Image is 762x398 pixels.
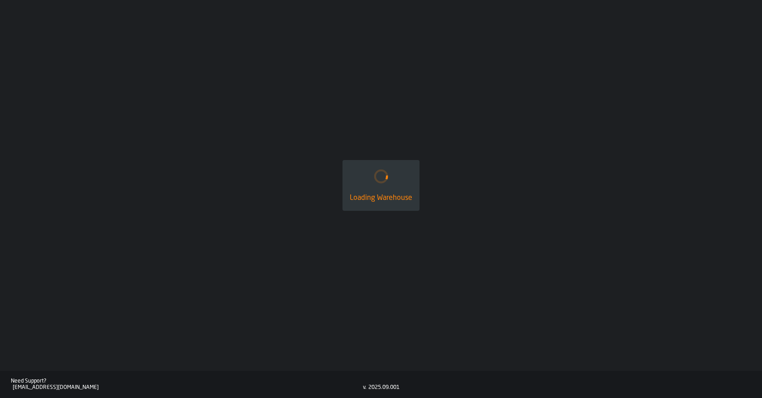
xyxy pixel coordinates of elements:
[11,378,363,391] a: Need Support?[EMAIL_ADDRESS][DOMAIN_NAME]
[13,384,363,391] div: [EMAIL_ADDRESS][DOMAIN_NAME]
[368,384,400,391] div: 2025.09.001
[350,193,412,204] div: Loading Warehouse
[363,384,367,391] div: v.
[11,378,363,384] div: Need Support?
